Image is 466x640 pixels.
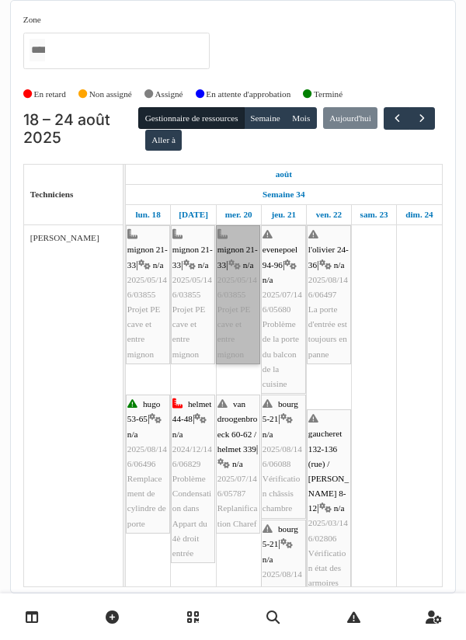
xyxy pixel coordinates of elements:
span: Replanification Charef [217,503,258,527]
span: [PERSON_NAME] [30,233,99,242]
span: 2025/07/146/05680 [263,290,302,314]
span: 2025/03/146/02806 [308,518,348,542]
div: | [172,228,214,362]
a: 22 août 2025 [312,205,346,224]
span: Vérification état des armoires [308,548,346,587]
span: Projet PE cave et entre mignon [172,304,206,359]
span: 2025/05/146/03855 [127,275,167,299]
span: n/a [232,459,243,468]
span: van droogenbroeck 60-62 / helmet 339 [217,399,258,454]
div: | [308,412,349,590]
span: gaucheret 132-136 (rue) / [PERSON_NAME] 8-12 [308,429,349,513]
div: | [308,228,349,362]
label: Zone [23,13,41,26]
a: 20 août 2025 [221,205,256,224]
span: n/a [263,430,273,439]
button: Mois [286,107,317,129]
span: l'olivier 24-36 [308,245,349,269]
span: 2025/05/146/03855 [172,275,212,299]
span: mignon 21-33 [127,245,168,269]
span: n/a [263,555,273,564]
span: 2025/08/146/06088 [263,444,302,468]
span: n/a [127,430,138,439]
div: | [172,397,214,561]
span: hugo 53-65 [127,399,161,423]
span: bourg 5-21 [263,524,298,548]
span: bourg 5-21 [263,399,298,423]
button: Aller à [145,130,182,151]
button: Suivant [409,107,435,130]
span: 2025/07/146/05787 [217,474,257,498]
a: 18 août 2025 [131,205,164,224]
button: Aujourd'hui [323,107,377,129]
a: 18 août 2025 [272,165,296,184]
a: Semaine 34 [259,185,308,204]
span: Problème de la porte du balcon de la cuisine [263,319,299,388]
span: evenepoel 94-96 [263,245,297,269]
div: | [263,397,304,517]
span: Problème Condensation dans Appart du 4è droit entrée [172,474,211,558]
span: Projet PE cave et entre mignon [127,304,161,359]
span: n/a [263,275,273,284]
a: 24 août 2025 [402,205,436,224]
div: | [127,228,169,362]
a: 21 août 2025 [267,205,300,224]
span: helmet 44-48 [172,399,212,423]
div: | [263,228,304,391]
button: Précédent [384,107,409,130]
span: mignon 21-33 [172,245,213,269]
span: n/a [334,260,345,270]
div: | [127,397,169,531]
button: Semaine [244,107,287,129]
label: Terminé [314,88,343,101]
span: Techniciens [30,190,74,199]
span: 2025/08/146/06088 [263,569,302,593]
input: Tous [30,39,45,61]
a: 19 août 2025 [175,205,212,224]
span: La porte d'entrée est toujours en panne [308,304,347,359]
span: 2025/08/146/06497 [308,275,348,299]
button: Gestionnaire de ressources [138,107,244,129]
span: Remplacement de cylindre de porte [127,474,166,528]
span: 2024/12/146/06829 [172,444,212,468]
label: En attente d'approbation [206,88,290,101]
label: Non assigné [89,88,132,101]
span: n/a [172,430,183,439]
span: n/a [334,503,345,513]
div: | [217,397,259,531]
span: Vérification châssis chambre [263,474,300,513]
a: 23 août 2025 [356,205,392,224]
span: n/a [198,260,209,270]
label: Assigné [155,88,183,101]
span: 2025/08/146/06496 [127,444,167,468]
label: En retard [34,88,66,101]
h2: 18 – 24 août 2025 [23,111,139,148]
span: n/a [153,260,164,270]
